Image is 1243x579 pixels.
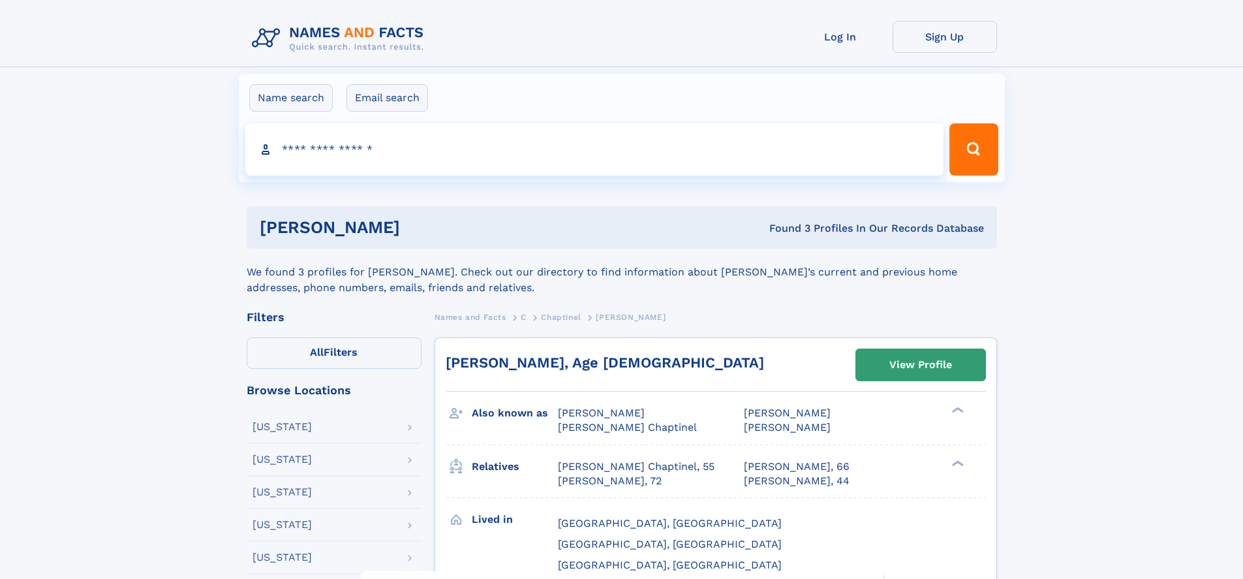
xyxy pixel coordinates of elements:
[253,454,312,465] div: [US_STATE]
[558,421,697,433] span: [PERSON_NAME] Chaptinel
[446,354,764,371] a: [PERSON_NAME], Age [DEMOGRAPHIC_DATA]
[558,538,782,550] span: [GEOGRAPHIC_DATA], [GEOGRAPHIC_DATA]
[247,337,422,369] label: Filters
[744,407,831,419] span: [PERSON_NAME]
[558,407,645,419] span: [PERSON_NAME]
[744,474,850,488] a: [PERSON_NAME], 44
[856,349,985,381] a: View Profile
[521,313,527,322] span: C
[893,21,997,53] a: Sign Up
[558,559,782,571] span: [GEOGRAPHIC_DATA], [GEOGRAPHIC_DATA]
[889,350,952,380] div: View Profile
[253,520,312,530] div: [US_STATE]
[247,249,997,296] div: We found 3 profiles for [PERSON_NAME]. Check out our directory to find information about [PERSON_...
[472,456,558,478] h3: Relatives
[744,421,831,433] span: [PERSON_NAME]
[346,84,428,112] label: Email search
[521,309,527,325] a: C
[472,509,558,531] h3: Lived in
[541,309,581,325] a: Chaptinel
[247,21,435,56] img: Logo Names and Facts
[435,309,506,325] a: Names and Facts
[558,517,782,529] span: [GEOGRAPHIC_DATA], [GEOGRAPHIC_DATA]
[558,460,714,474] a: [PERSON_NAME] Chaptinel, 55
[260,219,585,236] h1: [PERSON_NAME]
[249,84,333,112] label: Name search
[247,311,422,323] div: Filters
[310,346,324,358] span: All
[596,313,666,322] span: [PERSON_NAME]
[949,406,964,415] div: ❯
[247,384,422,396] div: Browse Locations
[585,221,984,236] div: Found 3 Profiles In Our Records Database
[541,313,581,322] span: Chaptinel
[788,21,893,53] a: Log In
[472,402,558,424] h3: Also known as
[949,123,998,176] button: Search Button
[253,422,312,432] div: [US_STATE]
[744,460,850,474] a: [PERSON_NAME], 66
[253,487,312,497] div: [US_STATE]
[558,474,662,488] a: [PERSON_NAME], 72
[253,552,312,563] div: [US_STATE]
[949,459,964,467] div: ❯
[245,123,944,176] input: search input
